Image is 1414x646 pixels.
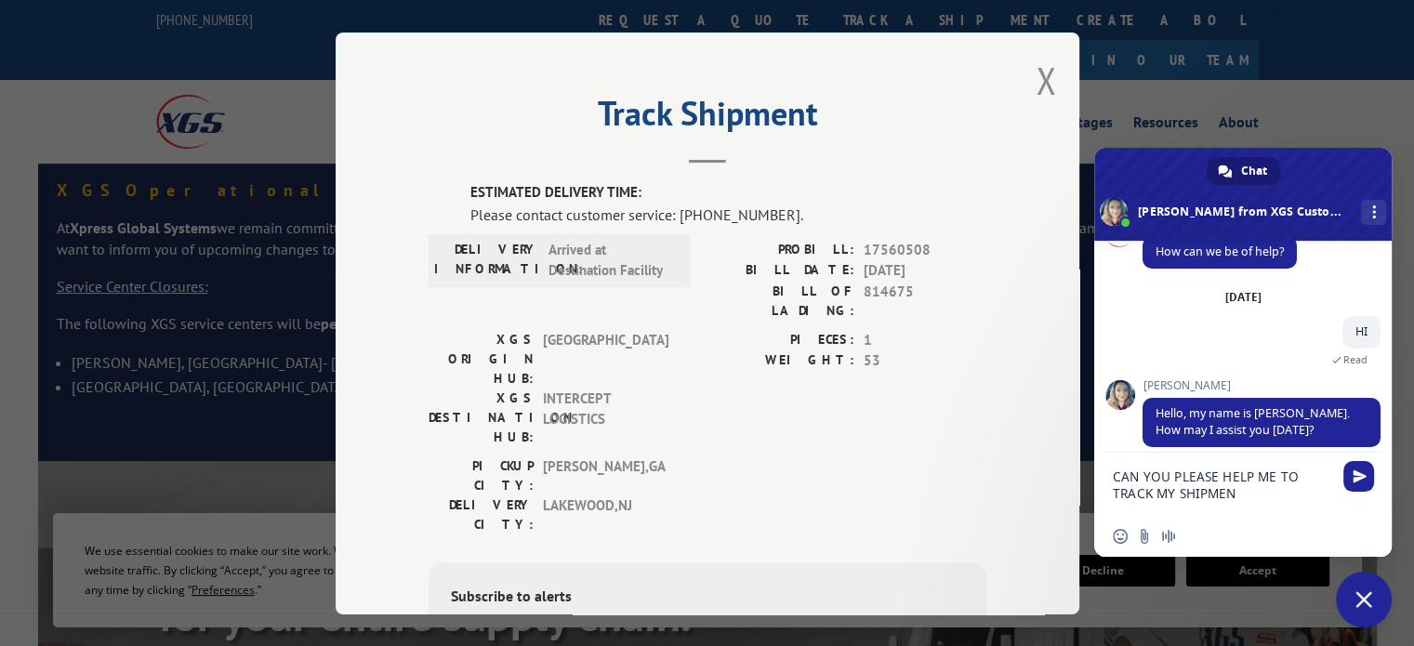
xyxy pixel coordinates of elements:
[1343,353,1368,366] span: Read
[1336,572,1392,627] a: Close chat
[1137,529,1152,544] span: Send a file
[429,100,986,136] h2: Track Shipment
[1156,244,1284,259] span: How can we be of help?
[1225,292,1262,303] div: [DATE]
[707,239,854,260] label: PROBILL:
[864,329,986,350] span: 1
[429,455,534,494] label: PICKUP CITY:
[864,350,986,372] span: 53
[1113,529,1128,544] span: Insert an emoji
[548,239,674,281] span: Arrived at Destination Facility
[1207,157,1280,185] a: Chat
[543,494,668,534] span: LAKEWOOD , NJ
[1156,405,1350,438] span: Hello, my name is [PERSON_NAME]. How may I assist you [DATE]?
[1161,529,1176,544] span: Audio message
[864,281,986,320] span: 814675
[451,584,964,611] div: Subscribe to alerts
[543,455,668,494] span: [PERSON_NAME] , GA
[543,329,668,388] span: [GEOGRAPHIC_DATA]
[1143,379,1381,392] span: [PERSON_NAME]
[429,388,534,446] label: XGS DESTINATION HUB:
[1355,323,1368,339] span: HI
[707,281,854,320] label: BILL OF LADING:
[470,182,986,204] label: ESTIMATED DELIVERY TIME:
[707,350,854,372] label: WEIGHT:
[864,260,986,282] span: [DATE]
[864,239,986,260] span: 17560508
[707,329,854,350] label: PIECES:
[470,203,986,225] div: Please contact customer service: [PHONE_NUMBER].
[429,329,534,388] label: XGS ORIGIN HUB:
[434,239,539,281] label: DELIVERY INFORMATION:
[1113,453,1336,516] textarea: Compose your message...
[707,260,854,282] label: BILL DATE:
[1036,56,1056,105] button: Close modal
[429,494,534,534] label: DELIVERY CITY:
[1343,461,1374,492] span: Send
[543,388,668,446] span: INTERCEPT LOGISTICS
[1241,157,1267,185] span: Chat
